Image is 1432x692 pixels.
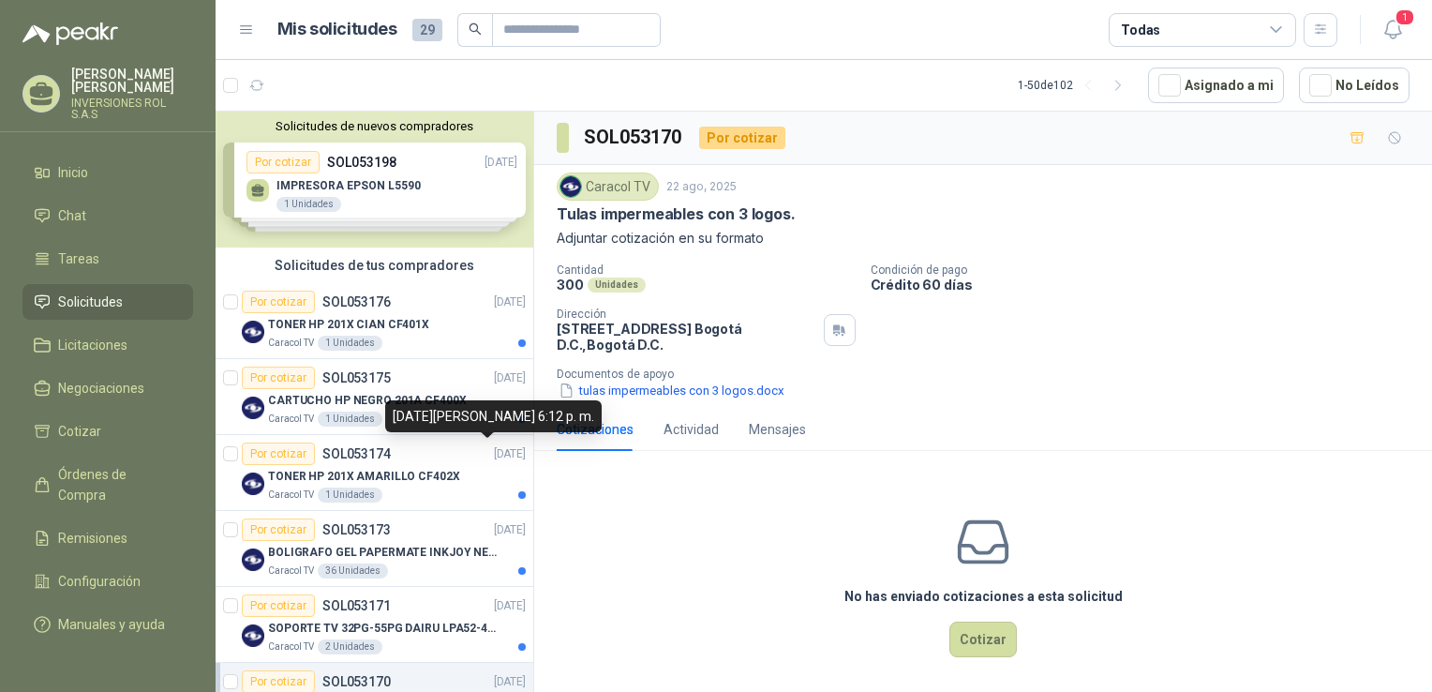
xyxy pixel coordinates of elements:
[22,607,193,642] a: Manuales y ayuda
[22,198,193,233] a: Chat
[749,419,806,440] div: Mensajes
[844,586,1123,607] h3: No has enviado cotizaciones a esta solicitud
[412,19,442,41] span: 29
[1018,70,1133,100] div: 1 - 50 de 102
[268,564,314,579] p: Caracol TV
[666,178,737,196] p: 22 ago, 2025
[557,263,856,277] p: Cantidad
[1121,20,1160,40] div: Todas
[58,528,127,549] span: Remisiones
[322,447,391,460] p: SOL053174
[871,263,1425,277] p: Condición de pago
[494,521,526,539] p: [DATE]
[949,622,1017,657] button: Cotizar
[268,316,429,334] p: TONER HP 201X CIAN CF401X
[216,359,533,435] a: Por cotizarSOL053175[DATE] Company LogoCARTUCHO HP NEGRO 201A CF400XCaracol TV1 Unidades
[242,594,315,617] div: Por cotizar
[664,419,719,440] div: Actividad
[277,16,397,43] h1: Mis solicitudes
[268,544,501,562] p: BOLIGRAFO GEL PAPERMATE INKJOY NEGRO
[22,155,193,190] a: Inicio
[557,321,816,353] p: [STREET_ADDRESS] Bogotá D.C. , Bogotá D.C.
[385,400,602,432] div: [DATE][PERSON_NAME] 6:12 p. m.
[871,277,1425,293] p: Crédito 60 días
[242,367,315,389] div: Por cotizar
[58,571,141,592] span: Configuración
[1376,13,1410,47] button: 1
[58,205,86,226] span: Chat
[22,241,193,277] a: Tareas
[318,564,388,579] div: 36 Unidades
[557,228,1410,248] p: Adjuntar cotización en su formato
[242,443,315,465] div: Por cotizar
[268,488,314,503] p: Caracol TV
[494,445,526,463] p: [DATE]
[557,173,659,201] div: Caracol TV
[216,511,533,587] a: Por cotizarSOL053173[DATE] Company LogoBOLIGRAFO GEL PAPERMATE INKJOY NEGROCaracol TV36 Unidades
[242,519,315,541] div: Por cotizar
[242,397,264,419] img: Company Logo
[268,392,467,410] p: CARTUCHO HP NEGRO 201A CF400X
[699,127,785,149] div: Por cotizar
[557,368,1425,381] p: Documentos de apoyo
[322,599,391,612] p: SOL053171
[268,336,314,351] p: Caracol TV
[318,639,382,654] div: 2 Unidades
[58,292,123,312] span: Solicitudes
[560,176,581,197] img: Company Logo
[58,162,88,183] span: Inicio
[22,23,118,45] img: Logo peakr
[216,112,533,248] div: Solicitudes de nuevos compradoresPor cotizarSOL053198[DATE] IMPRESORA EPSON L55901 UnidadesPor co...
[322,295,391,308] p: SOL053176
[58,378,144,399] span: Negociaciones
[22,564,193,599] a: Configuración
[58,421,101,442] span: Cotizar
[318,412,382,427] div: 1 Unidades
[494,597,526,615] p: [DATE]
[58,464,175,505] span: Órdenes de Compra
[268,412,314,427] p: Caracol TV
[223,119,526,133] button: Solicitudes de nuevos compradores
[494,673,526,691] p: [DATE]
[494,293,526,311] p: [DATE]
[71,98,193,120] p: INVERSIONES ROL S.A.S
[1148,68,1284,103] button: Asignado a mi
[22,457,193,513] a: Órdenes de Compra
[58,335,127,355] span: Licitaciones
[242,473,264,495] img: Company Logo
[22,284,193,320] a: Solicitudes
[22,370,193,406] a: Negociaciones
[557,204,795,224] p: Tulas impermeables con 3 logos.
[557,308,816,321] p: Dirección
[22,520,193,556] a: Remisiones
[588,278,646,293] div: Unidades
[242,321,264,343] img: Company Logo
[242,549,264,571] img: Company Logo
[322,371,391,384] p: SOL053175
[268,468,460,486] p: TONER HP 201X AMARILLO CF402X
[216,435,533,511] a: Por cotizarSOL053174[DATE] Company LogoTONER HP 201X AMARILLO CF402XCaracol TV1 Unidades
[58,248,99,269] span: Tareas
[58,614,165,635] span: Manuales y ayuda
[216,283,533,359] a: Por cotizarSOL053176[DATE] Company LogoTONER HP 201X CIAN CF401XCaracol TV1 Unidades
[22,414,193,449] a: Cotizar
[1299,68,1410,103] button: No Leídos
[216,248,533,283] div: Solicitudes de tus compradores
[494,369,526,387] p: [DATE]
[318,488,382,503] div: 1 Unidades
[322,675,391,688] p: SOL053170
[318,336,382,351] div: 1 Unidades
[322,523,391,536] p: SOL053173
[242,624,264,647] img: Company Logo
[557,381,786,400] button: tulas impermeables con 3 logos.docx
[242,291,315,313] div: Por cotizar
[268,639,314,654] p: Caracol TV
[268,620,501,638] p: SOPORTE TV 32PG-55PG DAIRU LPA52-446KIT2
[557,277,584,293] p: 300
[1395,8,1415,26] span: 1
[469,23,482,36] span: search
[22,327,193,363] a: Licitaciones
[216,587,533,663] a: Por cotizarSOL053171[DATE] Company LogoSOPORTE TV 32PG-55PG DAIRU LPA52-446KIT2Caracol TV2 Unidades
[71,68,193,94] p: [PERSON_NAME] [PERSON_NAME]
[584,123,684,152] h3: SOL053170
